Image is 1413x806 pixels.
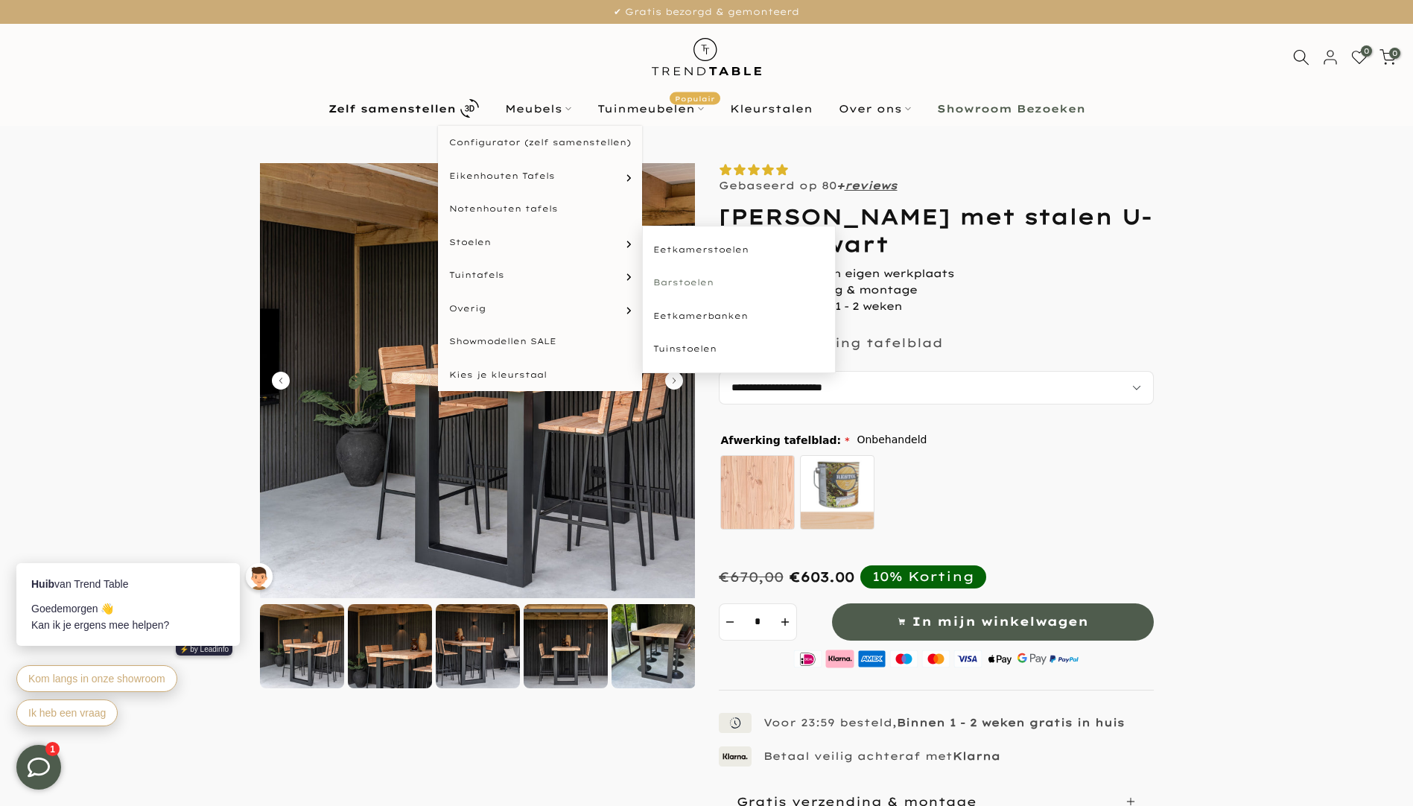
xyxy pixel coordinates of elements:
[1,490,292,745] iframe: bot-iframe
[775,603,797,641] button: increment
[1,730,76,805] iframe: toggle-frame
[763,716,1125,729] p: Voor 23:59 besteld,
[1379,49,1396,66] a: 0
[19,4,1394,20] p: ✔ Gratis bezorgd & gemonteerd
[642,233,836,267] a: Eetkamerstoelen
[953,749,1000,763] strong: Klarna
[612,604,696,688] img: Douglas bartafel met stalen U-poten zwart gepoedercoat
[836,179,845,192] strong: +
[348,604,432,688] img: Douglas bartafel met stalen U-poten zwart
[763,749,1000,763] p: Betaal veilig achteraf met
[741,603,775,641] input: Quantity
[670,92,720,104] span: Populair
[642,266,836,299] a: Barstoelen
[665,372,683,390] button: Carousel Next Arrow
[438,258,642,292] a: Tuintafels
[260,163,695,598] img: Douglas bartafel met stalen U-poten zwart
[438,358,642,392] a: Kies je kleurstaal
[524,604,608,688] img: Douglas bartafel met stalen U-poten zwart
[438,192,642,226] a: Notenhouten tafels
[937,104,1085,114] b: Showroom Bezoeken
[315,95,492,121] a: Zelf samenstellen
[719,203,1154,258] h1: [PERSON_NAME] met stalen U-poten zwart
[872,568,974,585] div: 10% Korting
[438,126,642,159] a: Configurator (zelf samenstellen)
[272,372,290,390] button: Carousel Back Arrow
[436,604,520,688] img: Douglas bartafel met stalen U-poten zwart
[328,104,456,114] b: Zelf samenstellen
[438,159,642,193] a: Eikenhouten Tafels
[584,100,717,118] a: TuinmeubelenPopulair
[1389,48,1400,59] span: 0
[832,603,1154,641] button: In mijn winkelwagen
[438,226,642,259] a: Stoelen
[642,332,836,366] a: Tuinstoelen
[845,179,898,192] a: reviews
[897,716,1125,729] strong: Binnen 1 - 2 weken gratis in huis
[719,603,741,641] button: decrement
[719,568,784,586] div: €670,00
[825,100,924,118] a: Over ons
[449,302,486,315] span: Overig
[449,170,555,183] span: Eikenhouten Tafels
[924,100,1098,118] a: Showroom Bezoeken
[641,24,772,90] img: trend-table
[1351,49,1368,66] a: 0
[721,435,850,445] span: Afwerking tafelblad:
[719,179,898,192] p: Gebaseerd op 80
[492,100,584,118] a: Meubels
[912,611,1088,632] span: In mijn winkelwagen
[790,568,854,586] span: €603.00
[717,100,825,118] a: Kleurstalen
[438,325,642,358] a: Showmodellen SALE
[734,267,954,280] span: Handgemaakt in eigen werkplaats
[1361,45,1372,57] span: 0
[449,269,504,282] span: Tuintafels
[449,236,491,249] span: Stoelen
[438,292,642,326] a: Overig
[857,431,927,449] span: Onbehandeld
[719,371,1154,404] select: autocomplete="off"
[642,299,836,333] a: Eetkamerbanken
